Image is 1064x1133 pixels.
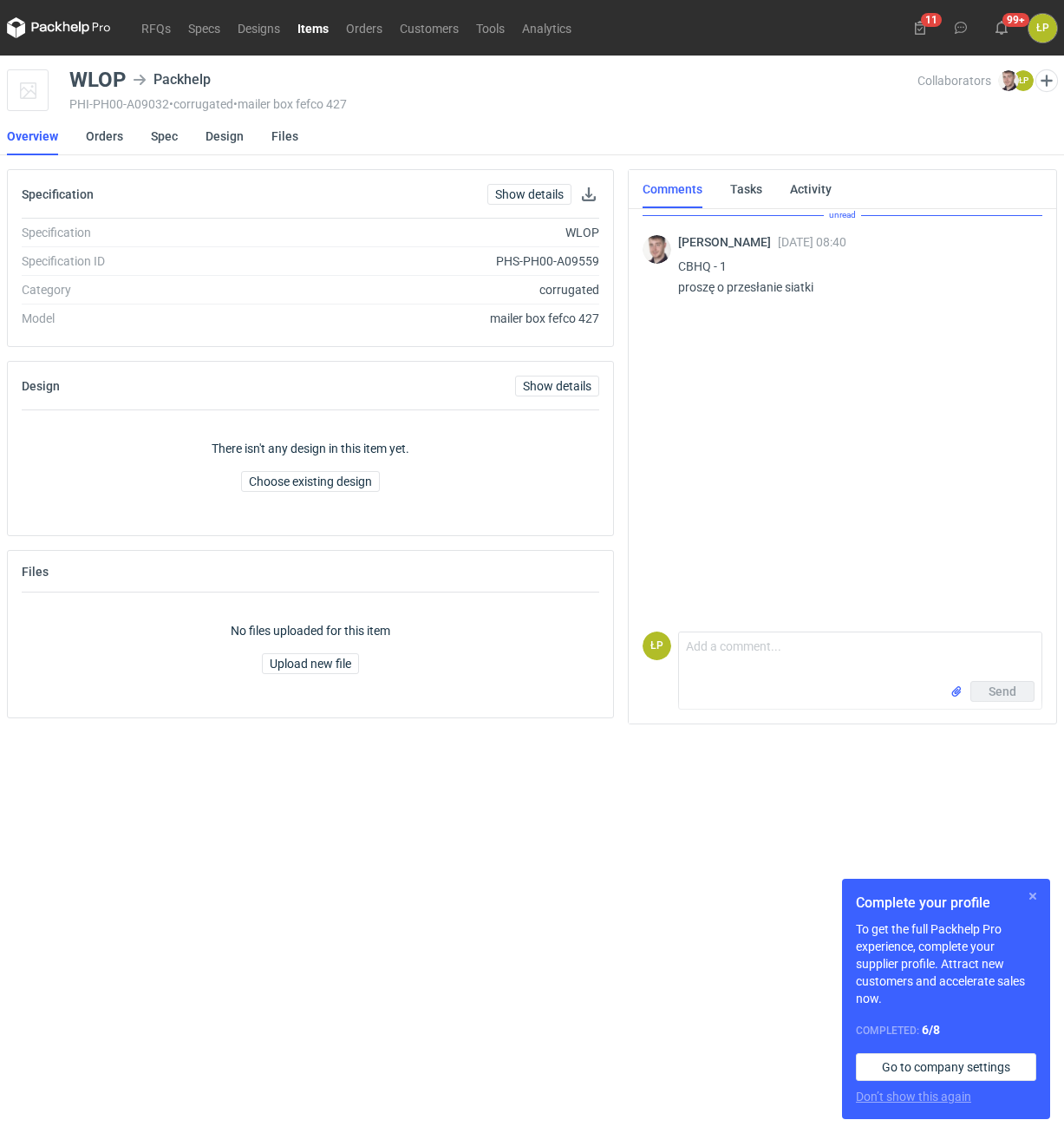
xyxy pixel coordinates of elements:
[231,622,390,639] p: No files uploaded for this item
[578,184,599,205] button: Download specification
[206,117,244,155] a: Design
[467,17,513,38] a: Tools
[133,69,211,90] div: Packhelp
[252,252,598,270] div: PHS-PH00-A09559
[7,17,111,38] svg: Packhelp Pro
[824,206,861,225] span: unread
[1028,14,1057,43] div: Łukasz Postawa
[7,117,58,155] a: Overview
[970,681,1035,702] button: Send
[513,17,580,38] a: Analytics
[917,74,991,88] span: Collaborators
[1013,70,1034,91] figcaption: ŁP
[643,632,671,660] div: Łukasz Postawa
[998,70,1019,91] img: Maciej Sikora
[856,920,1036,1007] p: To get the full Packhelp Pro experience, complete your supplier profile. Attract new customers an...
[22,565,49,579] h2: Files
[643,632,671,660] figcaption: ŁP
[988,14,1015,42] button: 99+
[391,17,467,38] a: Customers
[69,97,917,111] div: PHI-PH00-A09032
[22,187,94,201] h2: Specification
[22,252,252,270] div: Specification ID
[249,475,372,488] span: Choose existing design
[22,224,252,241] div: Specification
[643,170,702,208] a: Comments
[212,440,409,457] p: There isn't any design in this item yet.
[22,281,252,298] div: Category
[856,1021,1036,1039] div: Completed:
[1035,69,1058,92] button: Edit collaborators
[180,17,229,38] a: Specs
[22,310,252,327] div: Model
[133,17,180,38] a: RFQs
[1022,886,1043,907] button: Skip for now
[289,17,337,38] a: Items
[856,1053,1036,1081] a: Go to company settings
[1028,14,1057,43] button: ŁP
[487,184,571,205] a: Show details
[856,1088,971,1105] button: Don’t show this again
[678,235,778,249] span: [PERSON_NAME]
[262,653,359,674] button: Upload new file
[252,281,598,298] div: corrugated
[252,224,598,241] div: WLOP
[337,17,391,38] a: Orders
[906,14,934,42] button: 11
[270,658,351,670] span: Upload new file
[69,69,126,90] div: WLOP
[233,97,347,111] span: • mailer box fefco 427
[86,117,123,155] a: Orders
[169,97,233,111] span: • corrugated
[922,1023,940,1037] strong: 6 / 8
[730,170,762,208] a: Tasks
[515,376,599,396] a: Show details
[229,17,289,38] a: Designs
[22,379,60,393] h2: Design
[241,471,380,492] button: Choose existing design
[856,893,1036,914] h1: Complete your profile
[790,170,832,208] a: Activity
[678,256,1028,298] p: CBHQ - 1 proszę o przesłanie siatki
[252,310,598,327] div: mailer box fefco 427
[778,235,846,249] span: [DATE] 08:40
[989,685,1016,697] span: Send
[271,117,298,155] a: Files
[643,235,671,264] img: Maciej Sikora
[151,117,178,155] a: Spec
